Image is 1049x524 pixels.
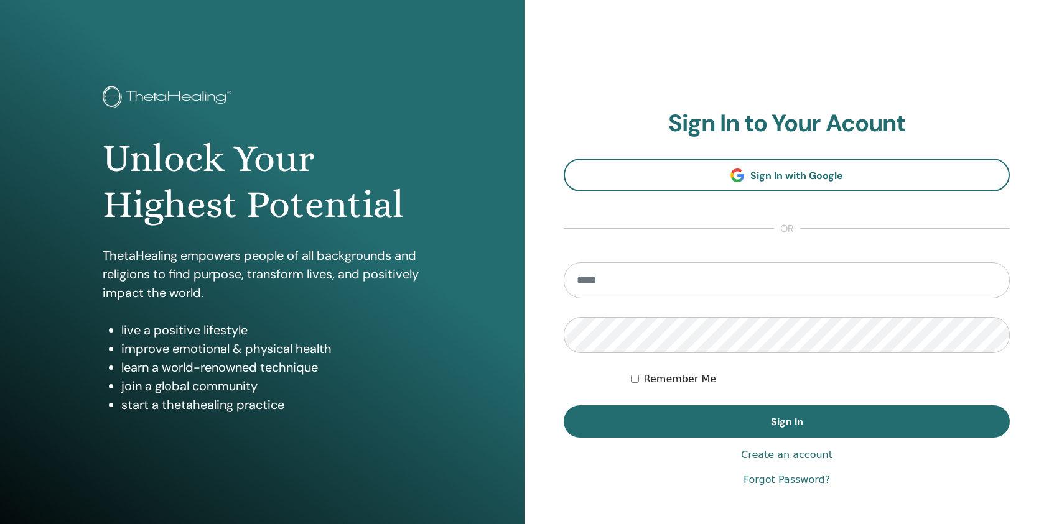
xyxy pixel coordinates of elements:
[644,372,717,387] label: Remember Me
[564,109,1010,138] h2: Sign In to Your Acount
[103,246,421,302] p: ThetaHealing empowers people of all backgrounds and religions to find purpose, transform lives, a...
[564,159,1010,191] a: Sign In with Google
[631,372,1010,387] div: Keep me authenticated indefinitely or until I manually logout
[121,377,421,395] li: join a global community
[741,448,832,462] a: Create an account
[750,169,843,182] span: Sign In with Google
[774,221,800,236] span: or
[771,415,803,428] span: Sign In
[121,358,421,377] li: learn a world-renowned technique
[121,321,421,339] li: live a positive lifestyle
[103,136,421,228] h1: Unlock Your Highest Potential
[744,472,830,487] a: Forgot Password?
[121,395,421,414] li: start a thetahealing practice
[121,339,421,358] li: improve emotional & physical health
[564,405,1010,438] button: Sign In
